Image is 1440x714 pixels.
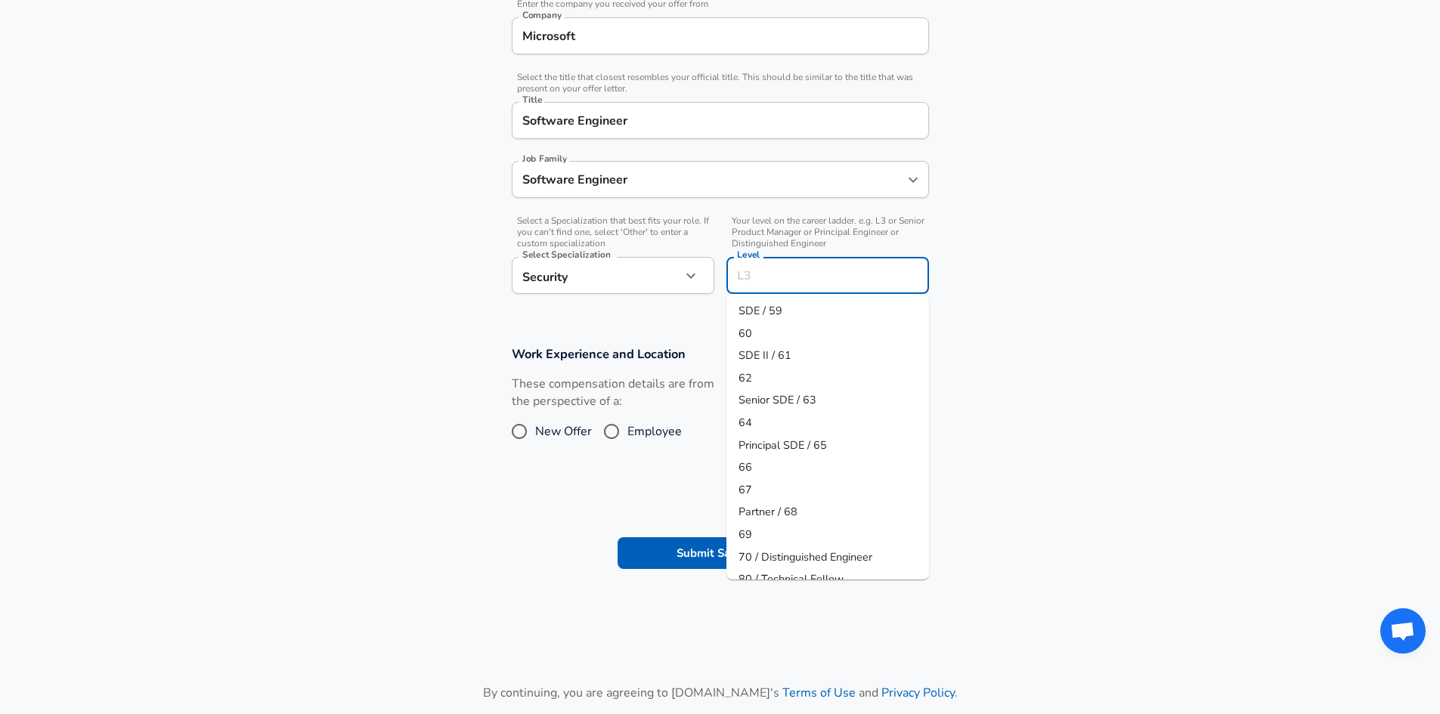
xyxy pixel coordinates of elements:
input: L3 [733,264,922,287]
span: Senior SDE / 63 [739,392,816,407]
span: 62 [739,370,752,385]
input: Google [519,24,922,48]
label: Level [737,250,760,259]
input: Software Engineer [519,109,922,132]
a: Terms of Use [782,685,856,701]
span: SDE / 59 [739,303,782,318]
button: Submit Salary [618,537,829,569]
label: Job Family [522,154,567,163]
span: Principal SDE / 65 [739,437,827,453]
label: Select Specialization [522,250,610,259]
span: Select a Specialization that best fits your role. If you can't find one, select 'Other' to enter ... [512,215,714,249]
a: Privacy Policy [881,685,955,701]
div: Open chat [1380,608,1426,654]
span: Select the title that closest resembles your official title. This should be similar to the title ... [512,72,929,94]
label: These compensation details are from the perspective of a: [512,376,714,410]
span: Partner / 68 [739,504,797,519]
span: 60 [739,326,752,341]
span: Your level on the career ladder. e.g. L3 or Senior Product Manager or Principal Engineer or Disti... [726,215,929,249]
h3: Work Experience and Location [512,345,929,363]
span: 69 [739,527,752,542]
input: Software Engineer [519,168,900,191]
span: SDE II / 61 [739,348,791,363]
span: 66 [739,459,752,474]
div: Security [512,257,681,294]
span: Employee [627,422,682,440]
span: 70 / Distinguished Engineer [739,549,872,564]
span: 64 [739,415,752,430]
span: New Offer [535,422,592,440]
span: 80 / Technical Fellow [739,571,844,586]
button: Open [903,169,924,190]
span: 67 [739,482,752,497]
label: Title [522,95,542,104]
label: Company [522,11,562,20]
